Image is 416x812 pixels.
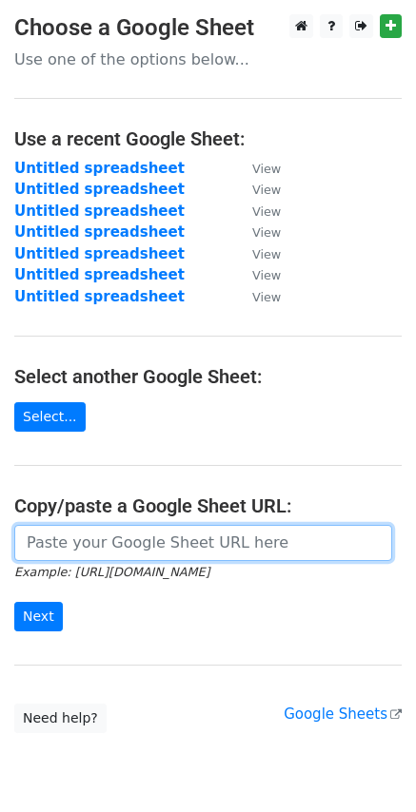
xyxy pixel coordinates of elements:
[14,266,185,283] a: Untitled spreadsheet
[252,225,281,240] small: View
[14,49,402,69] p: Use one of the options below...
[233,245,281,262] a: View
[252,247,281,261] small: View
[252,162,281,176] small: View
[284,706,402,723] a: Google Sheets
[14,402,86,432] a: Select...
[14,203,185,220] a: Untitled spreadsheet
[14,14,402,42] h3: Choose a Google Sheet
[252,268,281,282] small: View
[233,203,281,220] a: View
[321,721,416,812] iframe: Chat Widget
[14,602,63,631] input: Next
[14,127,402,150] h4: Use a recent Google Sheet:
[252,183,281,197] small: View
[233,288,281,305] a: View
[14,565,209,579] small: Example: [URL][DOMAIN_NAME]
[14,160,185,177] a: Untitled spreadsheet
[233,160,281,177] a: View
[252,204,281,219] small: View
[14,494,402,517] h4: Copy/paste a Google Sheet URL:
[14,245,185,262] a: Untitled spreadsheet
[14,223,185,241] a: Untitled spreadsheet
[233,223,281,241] a: View
[14,181,185,198] a: Untitled spreadsheet
[14,704,107,733] a: Need help?
[252,290,281,304] small: View
[14,365,402,388] h4: Select another Google Sheet:
[233,266,281,283] a: View
[14,525,392,561] input: Paste your Google Sheet URL here
[233,181,281,198] a: View
[14,288,185,305] a: Untitled spreadsheet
